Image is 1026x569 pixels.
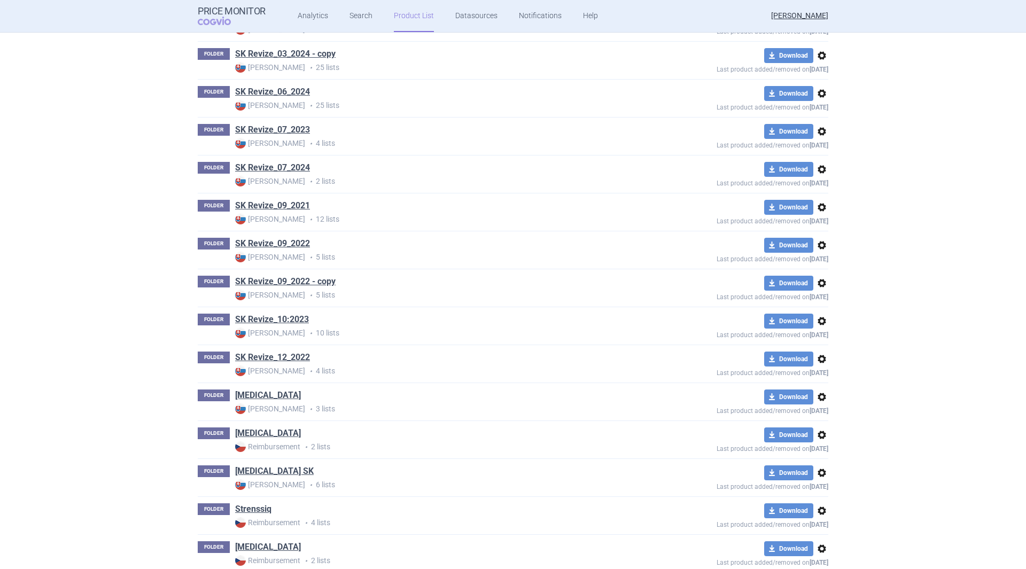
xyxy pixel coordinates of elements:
p: Last product added/removed on [639,253,828,263]
strong: Reimbursement [235,555,300,566]
h1: SK Revize_07_2023 [235,124,310,138]
a: [MEDICAL_DATA] [235,389,301,401]
button: Download [764,162,813,177]
strong: [DATE] [810,66,828,73]
strong: [PERSON_NAME] [235,100,305,111]
p: Last product added/removed on [639,215,828,225]
p: FOLDER [198,86,230,98]
h1: SK Revize_10:2023 [235,314,309,328]
p: Last product added/removed on [639,480,828,490]
h1: Strenssiq [235,503,271,517]
p: 2 lists [235,441,639,453]
span: COGVIO [198,17,246,25]
img: SK [235,403,246,414]
img: CZ [235,517,246,528]
strong: [DATE] [810,293,828,301]
p: 4 lists [235,365,639,377]
a: [MEDICAL_DATA] [235,427,301,439]
i: • [300,518,311,528]
button: Download [764,200,813,215]
a: SK Revize_07_2023 [235,124,310,136]
a: [MEDICAL_DATA] [235,541,301,553]
button: Download [764,389,813,404]
a: [MEDICAL_DATA] SK [235,465,314,477]
i: • [305,366,316,377]
h1: Synagis [235,541,301,555]
h1: Strensiq SK [235,465,314,479]
p: 12 lists [235,214,639,225]
button: Download [764,48,813,63]
strong: [DATE] [810,483,828,490]
a: SK Revize_09_2021 [235,200,310,212]
button: Download [764,352,813,367]
p: Last product added/removed on [639,404,828,415]
button: Download [764,541,813,556]
p: FOLDER [198,503,230,515]
strong: [PERSON_NAME] [235,214,305,224]
p: FOLDER [198,238,230,250]
p: Last product added/removed on [639,63,828,73]
h1: SOLIRIS [235,427,301,441]
strong: [PERSON_NAME] [235,62,305,73]
a: Strenssiq [235,503,271,515]
strong: Reimbursement [235,517,300,528]
a: SK Revize_12_2022 [235,352,310,363]
a: SK Revize_06_2024 [235,86,310,98]
h1: SK Revize_09_2021 [235,200,310,214]
p: FOLDER [198,465,230,477]
img: SK [235,479,246,490]
i: • [305,480,316,490]
button: Download [764,276,813,291]
p: 2 lists [235,555,639,566]
h1: SK Revize_06_2024 [235,86,310,100]
strong: [DATE] [810,142,828,149]
p: FOLDER [198,276,230,287]
button: Download [764,314,813,329]
p: Last product added/removed on [639,367,828,377]
p: Last product added/removed on [639,139,828,149]
i: • [305,404,316,415]
h1: SK Revize_09_2022 [235,238,310,252]
i: • [300,556,311,566]
i: • [305,290,316,301]
img: SK [235,328,246,338]
p: 4 lists [235,138,639,149]
p: 6 lists [235,479,639,490]
img: SK [235,214,246,224]
i: • [305,214,316,225]
i: • [305,252,316,263]
img: SK [235,252,246,262]
p: 2 lists [235,176,639,187]
img: SK [235,62,246,73]
p: 25 lists [235,62,639,73]
a: SK Revize_03_2024 - copy [235,48,336,60]
p: FOLDER [198,48,230,60]
strong: [PERSON_NAME] [235,252,305,262]
strong: [PERSON_NAME] [235,479,305,490]
p: Last product added/removed on [639,442,828,453]
i: • [305,328,316,339]
p: FOLDER [198,314,230,325]
a: SK Revize_10:2023 [235,314,309,325]
strong: [DATE] [810,445,828,453]
p: FOLDER [198,352,230,363]
p: 10 lists [235,328,639,339]
p: Last product added/removed on [639,518,828,528]
strong: [DATE] [810,255,828,263]
img: SK [235,138,246,149]
h1: SK Revize_03_2024 - copy [235,48,336,62]
p: Last product added/removed on [639,101,828,111]
strong: [PERSON_NAME] [235,176,305,186]
i: • [305,176,316,187]
p: 3 lists [235,403,639,415]
button: Download [764,465,813,480]
p: 25 lists [235,100,639,111]
p: FOLDER [198,162,230,174]
a: Price MonitorCOGVIO [198,6,266,26]
strong: [DATE] [810,407,828,415]
button: Download [764,124,813,139]
a: SK Revize_09_2022 [235,238,310,250]
strong: [PERSON_NAME] [235,403,305,414]
h1: SOLIRIS [235,389,301,403]
i: • [305,138,316,149]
